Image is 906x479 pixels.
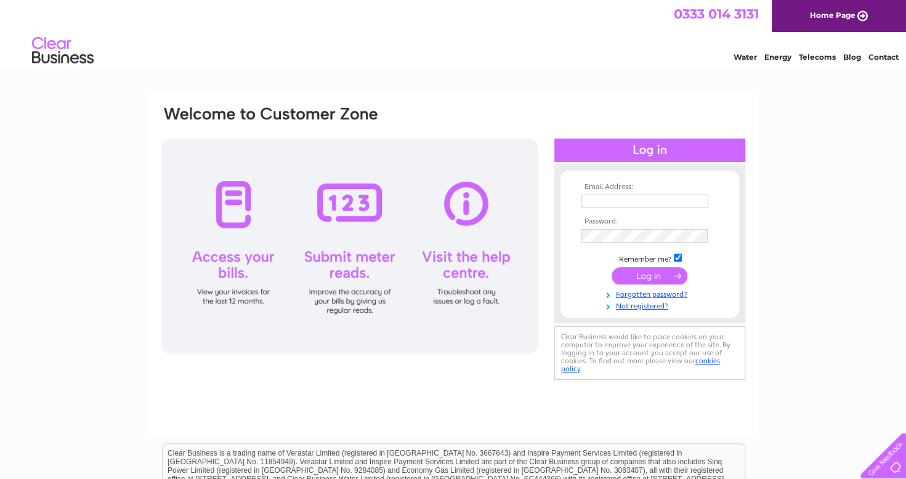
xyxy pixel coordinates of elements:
[578,183,721,191] th: Email Address:
[799,52,836,62] a: Telecoms
[31,32,94,70] img: logo.png
[554,326,745,380] div: Clear Business would like to place cookies on your computer to improve your experience of the sit...
[764,52,791,62] a: Energy
[843,52,861,62] a: Blog
[674,6,759,22] a: 0333 014 3131
[578,252,721,264] td: Remember me?
[581,288,721,299] a: Forgotten password?
[581,299,721,311] a: Not registered?
[734,52,757,62] a: Water
[612,267,687,284] input: Submit
[868,52,899,62] a: Contact
[561,356,720,373] a: cookies policy
[578,217,721,226] th: Password:
[163,7,745,60] div: Clear Business is a trading name of Verastar Limited (registered in [GEOGRAPHIC_DATA] No. 3667643...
